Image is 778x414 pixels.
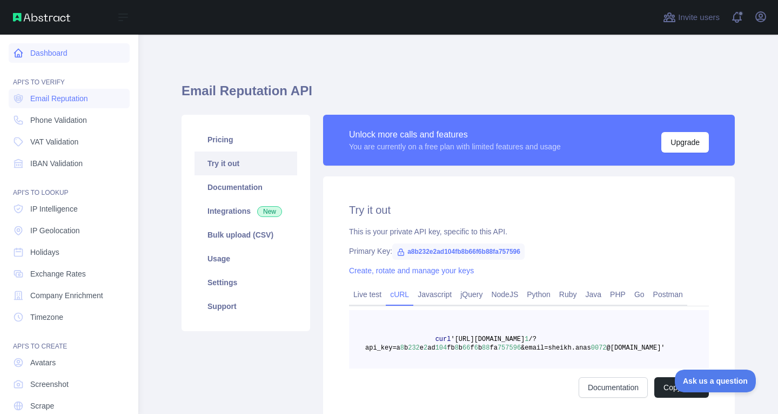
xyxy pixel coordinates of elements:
[678,11,720,24] span: Invite users
[386,286,413,303] a: cURL
[521,344,591,352] span: &email=sheikh.anas
[435,336,451,343] span: curl
[447,344,454,352] span: fb
[9,286,130,305] a: Company Enrichment
[9,175,130,197] div: API'S TO LOOKUP
[9,374,130,394] a: Screenshot
[30,158,83,169] span: IBAN Validation
[194,294,297,318] a: Support
[408,344,420,352] span: 232
[661,9,722,26] button: Invite users
[456,286,487,303] a: jQuery
[182,82,735,108] h1: Email Reputation API
[30,312,63,323] span: Timezone
[9,154,130,173] a: IBAN Validation
[675,370,756,392] iframe: Toggle Customer Support
[478,344,482,352] span: b
[194,199,297,223] a: Integrations New
[591,344,607,352] span: 0072
[607,344,665,352] span: @[DOMAIN_NAME]'
[194,152,297,175] a: Try it out
[30,400,54,411] span: Scrape
[349,141,561,152] div: You are currently on a free plan with limited features and usage
[459,344,462,352] span: b
[487,286,522,303] a: NodeJS
[30,290,103,301] span: Company Enrichment
[435,344,447,352] span: 104
[194,247,297,271] a: Usage
[30,136,78,147] span: VAT Validation
[30,93,88,104] span: Email Reputation
[9,264,130,284] a: Exchange Rates
[9,110,130,130] a: Phone Validation
[427,344,435,352] span: ad
[194,223,297,247] a: Bulk upload (CSV)
[9,199,130,219] a: IP Intelligence
[649,286,687,303] a: Postman
[349,266,474,275] a: Create, rotate and manage your keys
[9,353,130,372] a: Avatars
[404,344,408,352] span: b
[455,344,459,352] span: 8
[9,221,130,240] a: IP Geolocation
[9,132,130,152] a: VAT Validation
[581,286,606,303] a: Java
[9,329,130,351] div: API'S TO CREATE
[30,247,59,258] span: Holidays
[349,246,709,257] div: Primary Key:
[462,344,470,352] span: 66
[194,128,297,152] a: Pricing
[392,244,525,260] span: a8b232e2ad104fb8b66f6b88fa757596
[451,336,525,343] span: '[URL][DOMAIN_NAME]
[349,226,709,237] div: This is your private API key, specific to this API.
[9,65,130,87] div: API'S TO VERIFY
[606,286,630,303] a: PHP
[9,242,130,262] a: Holidays
[474,344,478,352] span: 6
[349,286,386,303] a: Live test
[498,344,521,352] span: 757596
[13,13,70,22] img: Abstract API
[349,128,561,141] div: Unlock more calls and features
[194,271,297,294] a: Settings
[522,286,555,303] a: Python
[30,379,69,390] span: Screenshot
[420,344,424,352] span: e
[525,336,528,343] span: 1
[400,344,404,352] span: 8
[470,344,474,352] span: f
[257,206,282,217] span: New
[654,377,709,398] button: Copy code
[482,344,489,352] span: 88
[9,43,130,63] a: Dashboard
[630,286,649,303] a: Go
[555,286,581,303] a: Ruby
[661,132,709,153] button: Upgrade
[30,115,87,126] span: Phone Validation
[30,268,86,279] span: Exchange Rates
[9,307,130,327] a: Timezone
[30,225,80,236] span: IP Geolocation
[424,344,427,352] span: 2
[489,344,497,352] span: fa
[579,377,648,398] a: Documentation
[194,175,297,199] a: Documentation
[30,357,56,368] span: Avatars
[9,89,130,108] a: Email Reputation
[30,203,78,214] span: IP Intelligence
[349,202,709,218] h2: Try it out
[413,286,456,303] a: Javascript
